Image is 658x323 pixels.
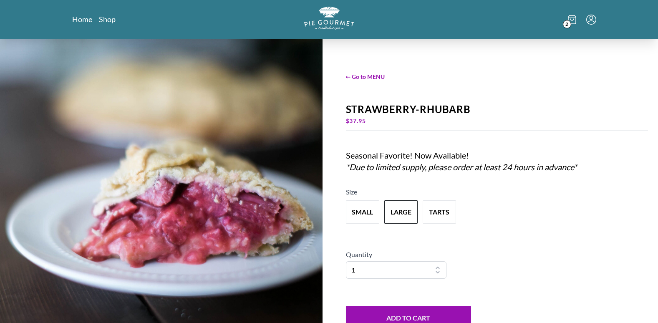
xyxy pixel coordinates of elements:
span: Quantity [346,250,372,258]
a: Home [72,14,92,24]
button: Variant Swatch [423,200,456,224]
button: Menu [586,15,596,25]
a: Shop [99,14,116,24]
a: Logo [304,7,354,32]
select: Quantity [346,261,447,279]
em: *Due to limited supply, please order at least 24 hours in advance* [346,162,577,172]
div: $ 37.95 [346,115,648,127]
div: Seasonal Favorite! Now Available! [346,149,586,173]
button: Variant Swatch [384,200,418,224]
div: Strawberry-Rhubarb [346,103,648,115]
span: Size [346,188,357,196]
img: logo [304,7,354,30]
span: ← Go to MENU [346,72,648,81]
span: 2 [563,20,571,28]
button: Variant Swatch [346,200,379,224]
